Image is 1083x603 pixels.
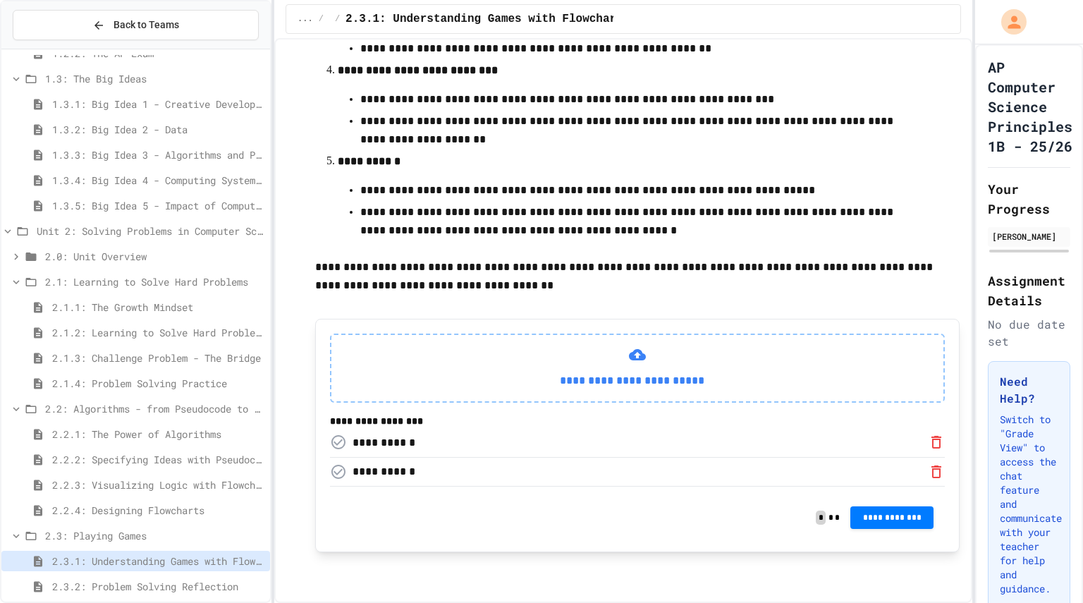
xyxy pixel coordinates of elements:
[45,71,264,86] span: 1.3: The Big Ideas
[52,427,264,441] span: 2.2.1: The Power of Algorithms
[992,230,1066,243] div: [PERSON_NAME]
[52,97,264,111] span: 1.3.1: Big Idea 1 - Creative Development
[988,316,1070,350] div: No due date set
[13,10,259,40] button: Back to Teams
[52,198,264,213] span: 1.3.5: Big Idea 5 - Impact of Computing
[45,249,264,264] span: 2.0: Unit Overview
[52,173,264,188] span: 1.3.4: Big Idea 4 - Computing Systems and Networks
[330,434,347,451] button: Not yet uploaded
[52,325,264,340] span: 2.1.2: Learning to Solve Hard Problems
[1000,413,1058,596] p: Switch to "Grade View" to access the chat feature and communicate with your teacher for help and ...
[988,179,1070,219] h2: Your Progress
[928,463,945,480] button: Remove
[52,376,264,391] span: 2.1.4: Problem Solving Practice
[52,351,264,365] span: 2.1.3: Challenge Problem - The Bridge
[330,463,347,480] button: Not yet uploaded
[52,147,264,162] span: 1.3.3: Big Idea 3 - Algorithms and Programming
[52,579,264,594] span: 2.3.2: Problem Solving Reflection
[52,477,264,492] span: 2.2.3: Visualizing Logic with Flowcharts
[45,274,264,289] span: 2.1: Learning to Solve Hard Problems
[988,271,1070,310] h2: Assignment Details
[52,554,264,568] span: 2.3.1: Understanding Games with Flowcharts
[52,503,264,518] span: 2.2.4: Designing Flowcharts
[298,13,313,25] span: ...
[986,6,1030,38] div: My Account
[335,13,340,25] span: /
[928,434,945,451] button: Remove
[37,224,264,238] span: Unit 2: Solving Problems in Computer Science
[988,57,1072,156] h1: AP Computer Science Principles 1B - 25/26
[114,18,179,32] span: Back to Teams
[52,452,264,467] span: 2.2.2: Specifying Ideas with Pseudocode
[52,122,264,137] span: 1.3.2: Big Idea 2 - Data
[52,300,264,315] span: 2.1.1: The Growth Mindset
[345,11,630,28] span: 2.3.1: Understanding Games with Flowcharts
[1000,373,1058,407] h3: Need Help?
[319,13,324,25] span: /
[45,401,264,416] span: 2.2: Algorithms - from Pseudocode to Flowcharts
[45,528,264,543] span: 2.3: Playing Games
